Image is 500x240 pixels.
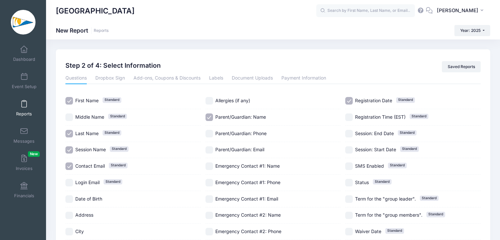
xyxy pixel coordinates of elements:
span: Middle Name [75,114,104,120]
span: SMS Enabled [355,163,384,169]
span: Emergency Contact #2: Name [215,212,281,218]
span: Standard [410,114,428,119]
span: Standard [420,196,439,201]
span: Reports [16,111,32,117]
input: First NameStandard [65,97,73,105]
button: [PERSON_NAME] [433,3,490,18]
span: Parent/Guardian: Email [215,147,264,152]
span: [PERSON_NAME] [437,7,478,14]
input: Address [65,212,73,219]
input: Waiver DateStandard [345,228,353,235]
span: Standard [396,97,415,103]
span: Term for the "group leader". [355,196,416,202]
input: StatusStandard [345,179,353,186]
span: Messages [13,138,35,144]
input: Session: Start DateStandard [345,146,353,154]
span: Standard [109,163,128,168]
input: Term for the "group members".Standard [345,212,353,219]
a: Reports [9,97,40,120]
input: SMS EnabledStandard [345,162,353,170]
input: Session: End DateStandard [345,130,353,137]
a: Event Setup [9,69,40,92]
span: Address [75,212,93,218]
span: Registration Time (EST) [355,114,406,120]
span: City [75,228,84,234]
span: Standard [398,130,417,135]
span: Login Email [75,180,100,185]
h1: [GEOGRAPHIC_DATA] [56,3,134,18]
span: Year: 2025 [460,28,481,33]
input: Date of Birth [65,195,73,203]
input: Last NameStandard [65,130,73,137]
span: Standard [110,146,129,152]
span: First Name [75,98,99,103]
span: Standard [108,114,127,119]
span: Dashboard [13,57,35,62]
span: Financials [14,193,34,199]
span: Standard [388,163,407,168]
span: Emergency Contact #1: Name [215,163,280,169]
span: Standard [426,212,445,217]
a: InvoicesNew [9,151,40,174]
span: Standard [373,179,392,184]
span: Invoices [16,166,33,171]
span: Waiver Date [355,228,381,234]
a: Reports [94,28,109,33]
h2: Step 2 of 4: Select Information [65,61,161,70]
a: Questions [65,72,87,84]
a: Document Uploads [232,72,273,84]
input: Allergies (if any) [205,97,213,105]
input: Middle NameStandard [65,113,73,121]
span: Standard [385,228,404,233]
span: Parent/Guardian: Name [215,114,266,120]
input: Emergency Contact #1: Email [205,195,213,203]
span: Status [355,180,369,185]
a: Dashboard [9,42,40,65]
input: Search by First Name, Last Name, or Email... [316,4,415,17]
a: Saved Reports [442,61,481,72]
input: Emergency Contact #1: Phone [205,179,213,186]
span: Emergency Contact #1: Phone [215,180,280,185]
input: Emergency Contact #2: Name [205,212,213,219]
a: Labels [209,72,223,84]
h1: New Report [56,27,109,34]
span: Registration Date [355,98,392,103]
a: Payment Information [281,72,326,84]
input: Login EmailStandard [65,179,73,186]
input: City [65,228,73,235]
span: Event Setup [12,84,36,89]
input: Emergency Contact #2: Phone [205,228,213,235]
input: Contact EmailStandard [65,162,73,170]
input: Parent/Guardian: Name [205,113,213,121]
span: Contact Email [75,163,105,169]
input: Session NameStandard [65,146,73,154]
span: Session: End Date [355,131,394,136]
button: Year: 2025 [454,25,490,36]
a: Financials [9,179,40,202]
input: Parent/Guardian: Email [205,146,213,154]
a: Add-ons, Coupons & Discounts [133,72,201,84]
span: Parent/Guardian: Phone [215,131,267,136]
input: Registration Time (EST)Standard [345,113,353,121]
span: Standard [103,130,121,135]
input: Term for the "group leader".Standard [345,195,353,203]
span: Standard [400,146,419,152]
span: Last Name [75,131,99,136]
input: Emergency Contact #1: Name [205,162,213,170]
span: Emergency Contact #2: Phone [215,228,281,234]
img: Clearwater Community Sailing Center [11,10,36,35]
a: Dropbox Sign [95,72,125,84]
span: Term for the "group members". [355,212,422,218]
span: Emergency Contact #1: Email [215,196,278,202]
span: Session: Start Date [355,147,396,152]
input: Parent/Guardian: Phone [205,130,213,137]
span: Allergies (if any) [215,98,250,103]
input: Registration DateStandard [345,97,353,105]
a: Messages [9,124,40,147]
span: Date of Birth [75,196,102,202]
span: Session Name [75,147,106,152]
span: New [28,151,40,157]
span: Standard [103,97,121,103]
span: Standard [104,179,122,184]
